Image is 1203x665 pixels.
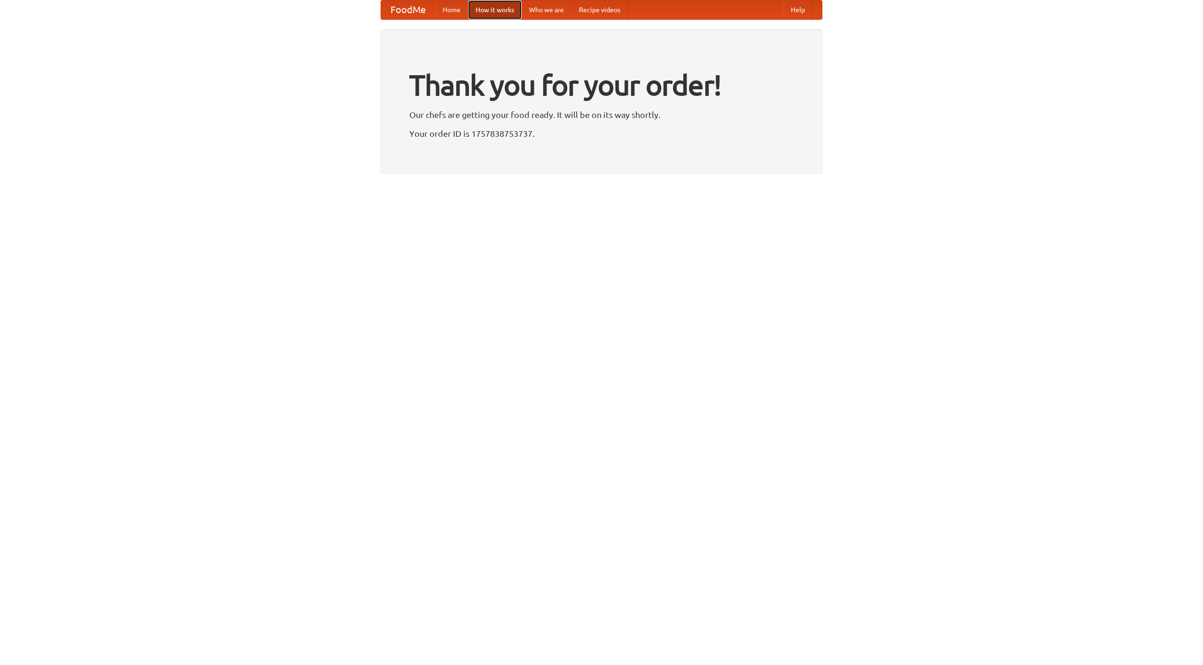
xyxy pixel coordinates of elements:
[409,126,794,141] p: Your order ID is 1757838753737.
[522,0,571,19] a: Who we are
[409,63,794,108] h1: Thank you for your order!
[409,108,794,122] p: Our chefs are getting your food ready. It will be on its way shortly.
[381,0,435,19] a: FoodMe
[468,0,522,19] a: How it works
[435,0,468,19] a: Home
[783,0,812,19] a: Help
[571,0,628,19] a: Recipe videos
